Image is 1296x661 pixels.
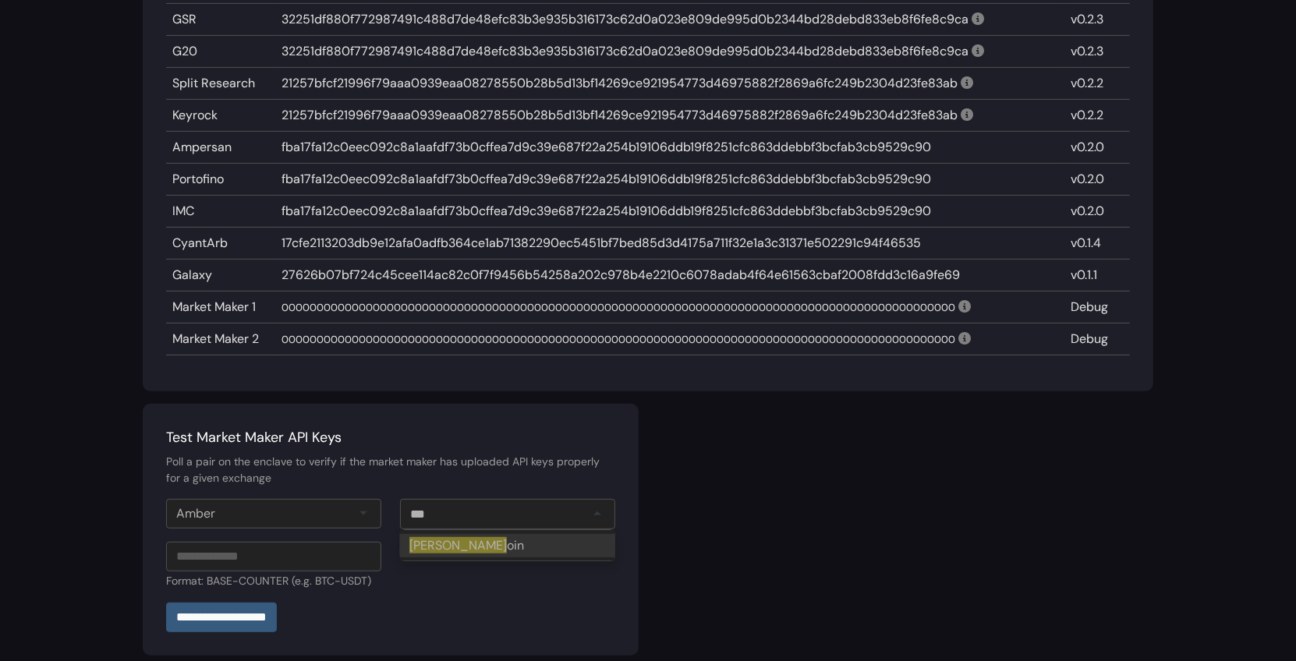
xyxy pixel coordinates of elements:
td: Portofino [166,164,275,196]
span: 000000000000000000000000000000000000000000000000000000000000000000000000000000000000000000000000 [282,333,955,346]
td: Keyrock [166,100,275,132]
td: v0.1.4 [1064,228,1130,260]
td: v0.2.0 [1064,196,1130,228]
td: v0.2.3 [1064,36,1130,68]
td: fba17fa12c0eec092c8a1aafdf73b0cffea7d9c39e687f22a254b19106ddb19f8251cfc863ddebbf3bcfab3cb9529c90 [275,164,1064,196]
td: 21257bfcf21996f79aaa0939eaa08278550b28b5d13bf14269ce921954773d46975882f2869a6fc249b2304d23fe83ab [275,68,1064,100]
td: 17cfe2113203db9e12afa0adfb364ce1ab71382290ec5451bf7bed85d3d4175a711f32e1a3c31371e502291c94f46535 [275,228,1064,260]
td: fba17fa12c0eec092c8a1aafdf73b0cffea7d9c39e687f22a254b19106ddb19f8251cfc863ddebbf3bcfab3cb9529c90 [275,132,1064,164]
td: fba17fa12c0eec092c8a1aafdf73b0cffea7d9c39e687f22a254b19106ddb19f8251cfc863ddebbf3bcfab3cb9529c90 [275,196,1064,228]
td: G20 [166,36,275,68]
td: Market Maker 1 [166,292,275,323]
td: v0.2.2 [1064,68,1130,100]
td: 32251df880f772987491c488d7de48efc83b3e935b316173c62d0a023e809de995d0b2344bd28debd833eb8f6fe8c9ca [275,4,1064,36]
span: [PERSON_NAME] [409,537,507,553]
small: Format: BASE-COUNTER (e.g. BTC-USDT) [166,574,371,588]
td: v0.2.3 [1064,4,1130,36]
td: v0.2.0 [1064,132,1130,164]
td: 32251df880f772987491c488d7de48efc83b3e935b316173c62d0a023e809de995d0b2344bd28debd833eb8f6fe8c9ca [275,36,1064,68]
div: oin [400,534,615,557]
td: v0.1.1 [1064,260,1130,292]
td: v0.2.0 [1064,164,1130,196]
td: 21257bfcf21996f79aaa0939eaa08278550b28b5d13bf14269ce921954773d46975882f2869a6fc249b2304d23fe83ab [275,100,1064,132]
td: Market Maker 2 [166,323,275,355]
td: v0.2.2 [1064,100,1130,132]
td: GSR [166,4,275,36]
td: 27626b07bf724c45cee114ac82c0f7f9456b54258a202c978b4e2210c6078adab4f64e61563cbaf2008fdd3c16a9fe69 [275,260,1064,292]
td: Split Research [166,68,275,100]
td: Debug [1064,323,1130,355]
td: Ampersan [166,132,275,164]
td: Galaxy [166,260,275,292]
td: IMC [166,196,275,228]
td: CyantArb [166,228,275,260]
span: 000000000000000000000000000000000000000000000000000000000000000000000000000000000000000000000000 [282,301,955,314]
td: Debug [1064,292,1130,323]
div: Amber [176,504,215,523]
div: Poll a pair on the enclave to verify if the market maker has uploaded API keys properly for a giv... [166,454,615,486]
div: Test Market Maker API Keys [166,427,615,448]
